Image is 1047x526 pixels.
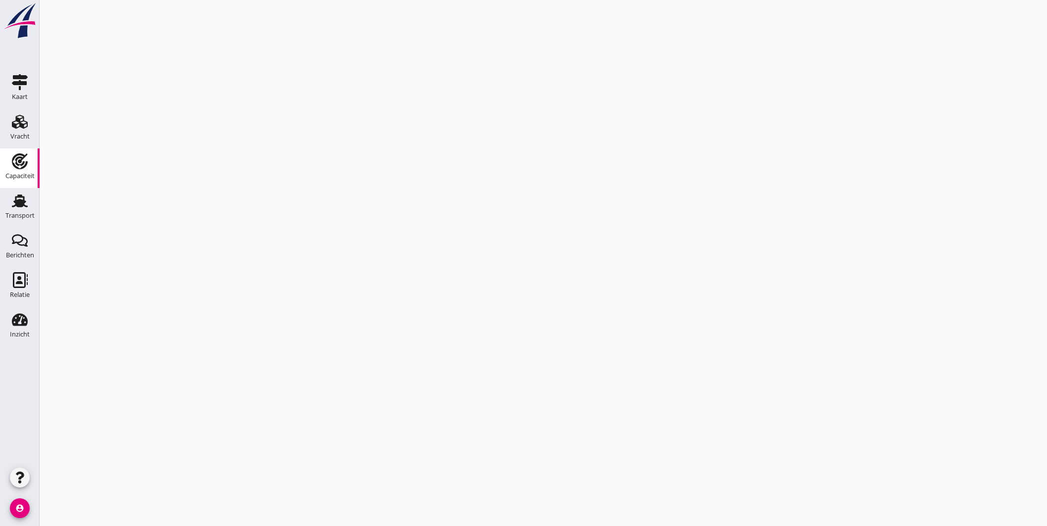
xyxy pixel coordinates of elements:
img: logo-small.a267ee39.svg [2,2,38,39]
div: Vracht [10,133,30,140]
i: account_circle [10,498,30,518]
div: Inzicht [10,331,30,337]
div: Kaart [12,94,28,100]
div: Transport [5,212,35,219]
div: Berichten [6,252,34,258]
div: Relatie [10,291,30,298]
div: Capaciteit [5,173,35,179]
